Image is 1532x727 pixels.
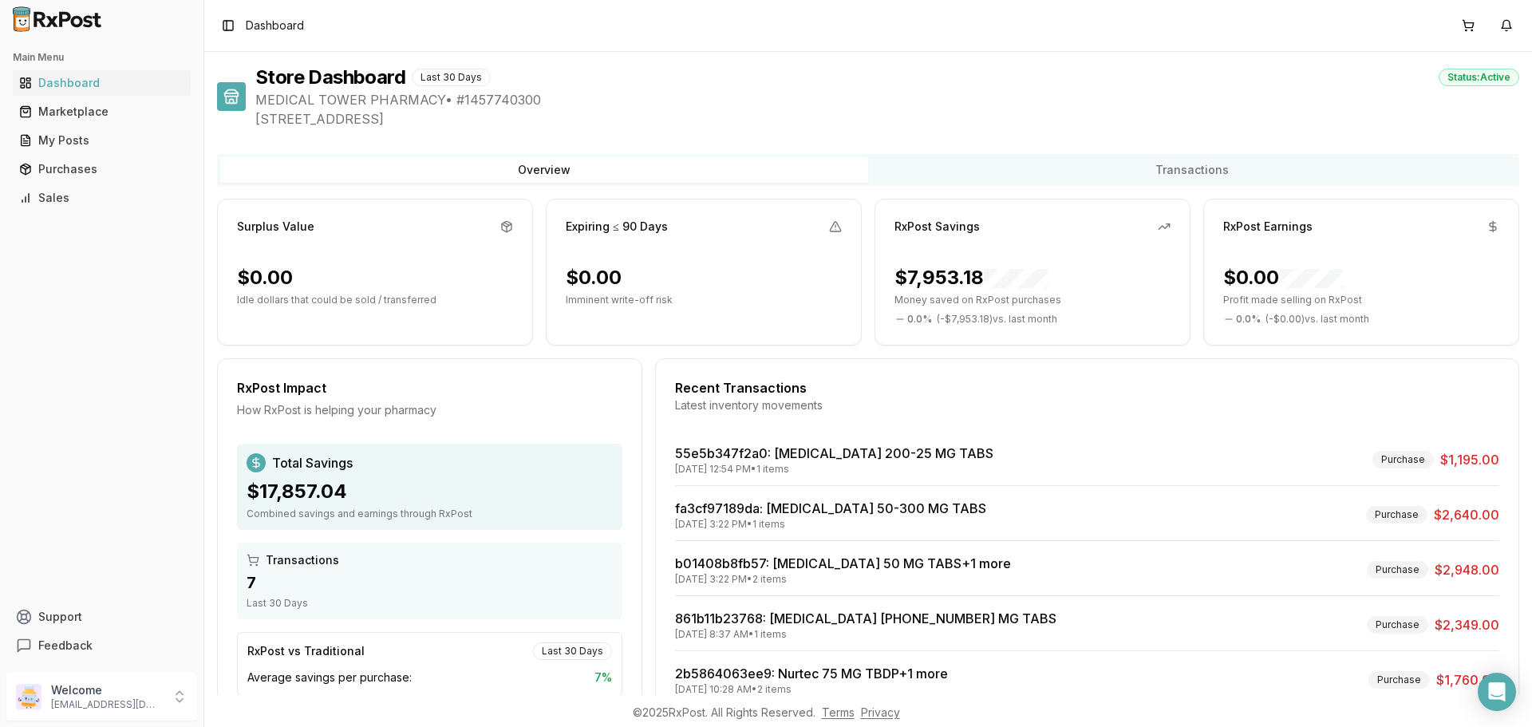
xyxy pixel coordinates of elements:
[255,109,1519,128] span: [STREET_ADDRESS]
[566,265,622,290] div: $0.00
[38,638,93,654] span: Feedback
[675,445,993,461] a: 55e5b347f2a0: [MEDICAL_DATA] 200-25 MG TABS
[1366,506,1427,524] div: Purchase
[675,518,986,531] div: [DATE] 3:22 PM • 1 items
[1478,673,1516,711] div: Open Intercom Messenger
[6,70,197,96] button: Dashboard
[1435,560,1499,579] span: $2,948.00
[246,18,304,34] nav: breadcrumb
[1236,313,1261,326] span: 0.0 %
[247,479,613,504] div: $17,857.04
[13,51,191,64] h2: Main Menu
[19,132,184,148] div: My Posts
[533,642,612,660] div: Last 30 Days
[1435,615,1499,634] span: $2,349.00
[675,378,1499,397] div: Recent Transactions
[272,453,353,472] span: Total Savings
[861,705,900,719] a: Privacy
[1439,69,1519,86] div: Status: Active
[237,402,622,418] div: How RxPost is helping your pharmacy
[412,69,491,86] div: Last 30 Days
[13,155,191,184] a: Purchases
[19,104,184,120] div: Marketplace
[1372,451,1434,468] div: Purchase
[675,628,1056,641] div: [DATE] 8:37 AM • 1 items
[247,508,613,520] div: Combined savings and earnings through RxPost
[247,571,613,594] div: 7
[675,500,986,516] a: fa3cf97189da: [MEDICAL_DATA] 50-300 MG TABS
[247,597,613,610] div: Last 30 Days
[6,6,109,32] img: RxPost Logo
[894,219,980,235] div: RxPost Savings
[675,683,948,696] div: [DATE] 10:28 AM • 2 items
[16,684,41,709] img: User avatar
[19,190,184,206] div: Sales
[1436,670,1499,689] span: $1,760.00
[237,219,314,235] div: Surplus Value
[255,65,405,90] h1: Store Dashboard
[13,184,191,212] a: Sales
[51,698,162,711] p: [EMAIL_ADDRESS][DOMAIN_NAME]
[675,397,1499,413] div: Latest inventory movements
[566,294,842,306] p: Imminent write-off risk
[255,90,1519,109] span: MEDICAL TOWER PHARMACY • # 1457740300
[6,99,197,124] button: Marketplace
[1367,561,1428,579] div: Purchase
[1367,616,1428,634] div: Purchase
[19,75,184,91] div: Dashboard
[675,573,1011,586] div: [DATE] 3:22 PM • 2 items
[1440,450,1499,469] span: $1,195.00
[907,313,932,326] span: 0.0 %
[220,157,868,183] button: Overview
[247,670,412,686] span: Average savings per purchase:
[675,610,1056,626] a: 861b11b23768: [MEDICAL_DATA] [PHONE_NUMBER] MG TABS
[6,603,197,631] button: Support
[13,69,191,97] a: Dashboard
[237,378,622,397] div: RxPost Impact
[566,219,668,235] div: Expiring ≤ 90 Days
[13,126,191,155] a: My Posts
[246,18,304,34] span: Dashboard
[6,128,197,153] button: My Posts
[247,643,365,659] div: RxPost vs Traditional
[1223,219,1313,235] div: RxPost Earnings
[1265,313,1369,326] span: ( - $0.00 ) vs. last month
[1223,265,1343,290] div: $0.00
[51,682,162,698] p: Welcome
[1223,294,1499,306] p: Profit made selling on RxPost
[237,294,513,306] p: Idle dollars that could be sold / transferred
[675,555,1011,571] a: b01408b8fb57: [MEDICAL_DATA] 50 MG TABS+1 more
[266,552,339,568] span: Transactions
[822,705,855,719] a: Terms
[6,631,197,660] button: Feedback
[19,161,184,177] div: Purchases
[6,156,197,182] button: Purchases
[675,666,948,682] a: 2b5864063ee9: Nurtec 75 MG TBDP+1 more
[675,463,993,476] div: [DATE] 12:54 PM • 1 items
[1434,505,1499,524] span: $2,640.00
[13,97,191,126] a: Marketplace
[237,265,293,290] div: $0.00
[868,157,1516,183] button: Transactions
[1368,671,1430,689] div: Purchase
[937,313,1057,326] span: ( - $7,953.18 ) vs. last month
[594,670,612,686] span: 7 %
[894,265,1048,290] div: $7,953.18
[6,185,197,211] button: Sales
[894,294,1171,306] p: Money saved on RxPost purchases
